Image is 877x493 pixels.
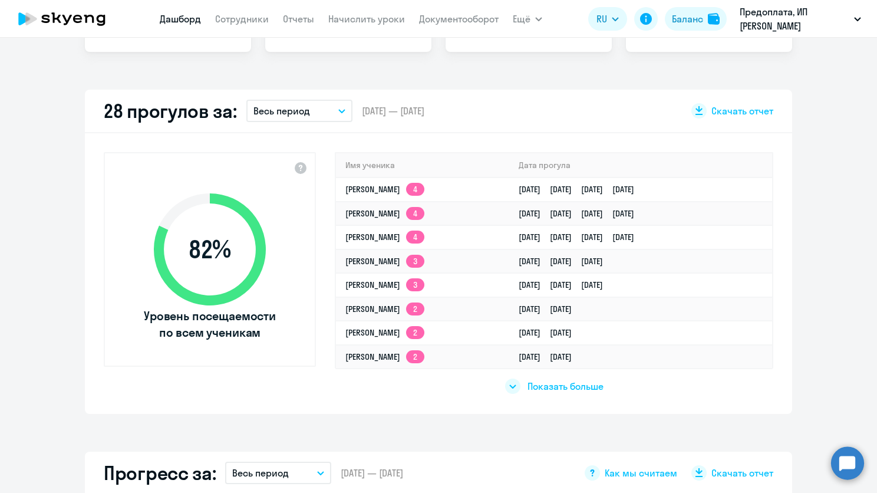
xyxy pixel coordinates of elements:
[519,184,644,195] a: [DATE][DATE][DATE][DATE]
[336,153,509,178] th: Имя ученика
[406,326,424,339] app-skyeng-badge: 2
[345,351,424,362] a: [PERSON_NAME]2
[215,13,269,25] a: Сотрудники
[160,13,201,25] a: Дашборд
[142,308,278,341] span: Уровень посещаемости по всем ученикам
[734,5,867,33] button: Предоплата, ИП [PERSON_NAME]
[345,327,424,338] a: [PERSON_NAME]2
[345,280,424,290] a: [PERSON_NAME]3
[345,184,424,195] a: [PERSON_NAME]4
[665,7,727,31] button: Балансbalance
[419,13,499,25] a: Документооборот
[406,278,424,291] app-skyeng-badge: 3
[605,466,677,479] span: Как мы считаем
[406,255,424,268] app-skyeng-badge: 3
[513,7,542,31] button: Ещё
[708,13,720,25] img: balance
[711,466,773,479] span: Скачать отчет
[527,380,604,393] span: Показать больше
[345,232,424,242] a: [PERSON_NAME]4
[142,235,278,264] span: 82 %
[406,183,424,196] app-skyeng-badge: 4
[519,232,644,242] a: [DATE][DATE][DATE][DATE]
[519,351,581,362] a: [DATE][DATE]
[672,12,703,26] div: Баланс
[519,304,581,314] a: [DATE][DATE]
[345,256,424,267] a: [PERSON_NAME]3
[283,13,314,25] a: Отчеты
[253,104,310,118] p: Весь период
[362,104,424,117] span: [DATE] — [DATE]
[345,304,424,314] a: [PERSON_NAME]2
[406,207,424,220] app-skyeng-badge: 4
[345,208,424,219] a: [PERSON_NAME]4
[588,7,627,31] button: RU
[406,231,424,244] app-skyeng-badge: 4
[104,461,216,485] h2: Прогресс за:
[328,13,405,25] a: Начислить уроки
[225,462,331,484] button: Весь период
[341,466,403,479] span: [DATE] — [DATE]
[104,99,237,123] h2: 28 прогулов за:
[596,12,607,26] span: RU
[406,303,424,315] app-skyeng-badge: 2
[711,104,773,117] span: Скачать отчет
[232,466,289,480] p: Весь период
[246,100,352,122] button: Весь период
[519,327,581,338] a: [DATE][DATE]
[509,153,772,178] th: Дата прогула
[513,12,530,26] span: Ещё
[519,280,612,290] a: [DATE][DATE][DATE]
[519,256,612,267] a: [DATE][DATE][DATE]
[519,208,644,219] a: [DATE][DATE][DATE][DATE]
[740,5,849,33] p: Предоплата, ИП [PERSON_NAME]
[406,350,424,363] app-skyeng-badge: 2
